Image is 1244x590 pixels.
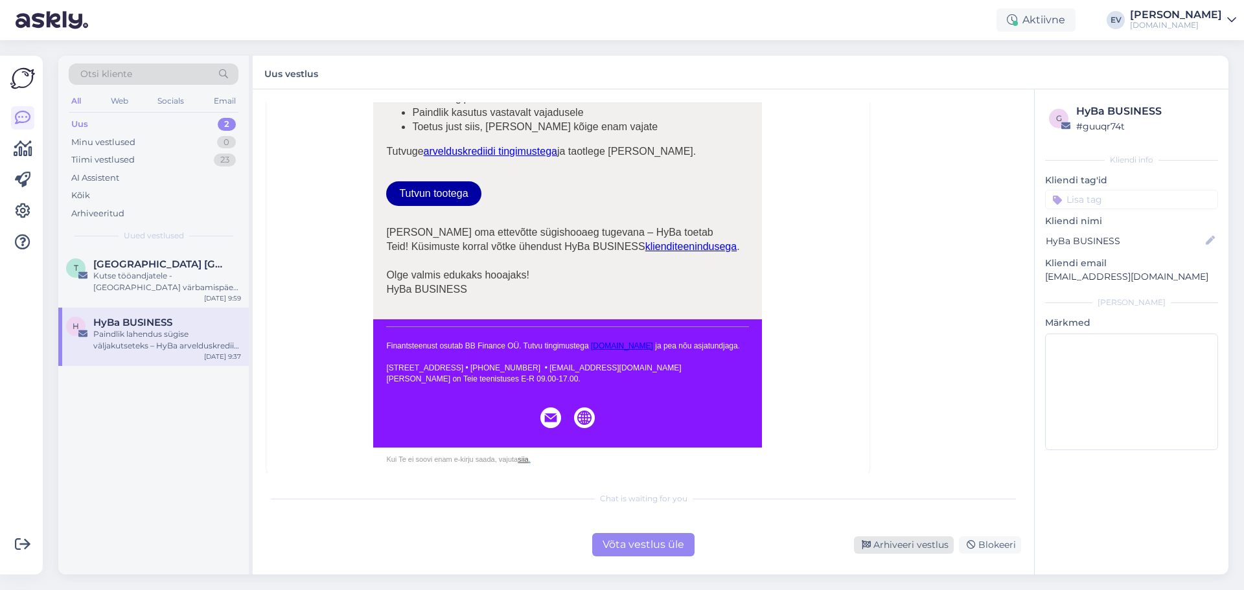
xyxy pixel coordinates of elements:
div: Web [108,93,131,109]
div: 23 [214,153,236,166]
p: Kliendi tag'id [1045,174,1218,187]
div: 0 [217,136,236,149]
div: Arhiveeri vestlus [854,536,954,554]
p: [EMAIL_ADDRESS][DOMAIN_NAME] [1045,270,1218,284]
div: Kutse tööandjatele - [GEOGRAPHIC_DATA] värbamispäev [DATE] [93,270,241,293]
div: [PERSON_NAME] [1045,297,1218,308]
div: [DATE] 9:37 [204,352,241,361]
div: [PERSON_NAME] [1130,10,1222,20]
div: [DATE] 9:59 [204,293,241,303]
div: All [69,93,84,109]
p: Kui Te ei soovi enam e-kirju saada, vajuta [386,454,749,464]
div: Tiimi vestlused [71,153,135,166]
span: Otsi kliente [80,67,132,81]
div: Kõik [71,189,90,202]
div: AI Assistent [71,172,119,185]
div: Võta vestlus üle [592,533,695,556]
div: Minu vestlused [71,136,135,149]
div: 2 [218,118,236,131]
p: Kliendi nimi [1045,214,1218,228]
input: Lisa tag [1045,190,1218,209]
span: HyBa BUSINESS [93,317,172,328]
div: [DOMAIN_NAME] [1130,20,1222,30]
span: ja pea nõu asjatundjaga. [655,341,740,350]
u: . [529,455,531,463]
span: T [74,263,78,273]
span: Uued vestlused [124,230,184,242]
p: [PERSON_NAME] oma ettevõtte sügishooaeg tugevana – HyBa toetab Teid! Küsimuste korral võtke ühend... [386,225,749,254]
li: Toetus just siis, [PERSON_NAME] kõige enam vajate [412,120,749,134]
div: Kliendi info [1045,154,1218,166]
img: Askly Logo [10,66,35,91]
p: Olge valmis edukaks hooajaks! HyBa BUSINESS [386,268,749,297]
label: Uus vestlus [264,63,318,81]
div: Arhiveeritud [71,207,124,220]
a: arvelduskrediidi tingimustega [424,146,557,157]
div: # guuqr74t [1076,119,1214,133]
a: klienditeenindusega [645,241,737,252]
a: Tutvun tootega [399,188,468,199]
input: Lisa nimi [1046,234,1203,248]
span: Finantsteenust osutab BB Finance OÜ. Tutvu tingimustega [386,341,588,350]
p: Märkmed [1045,316,1218,330]
span: [STREET_ADDRESS] • [PHONE_NUMBER] • [EMAIL_ADDRESS][DOMAIN_NAME] [386,363,681,372]
span: g [1056,113,1062,123]
a: [DOMAIN_NAME] [591,341,653,350]
div: Blokeeri [959,536,1021,554]
div: EV [1107,11,1125,29]
span: [PERSON_NAME] on Teie teenistuses E-R 09.00-17.00. [386,374,580,383]
a: [PERSON_NAME][DOMAIN_NAME] [1130,10,1236,30]
span: H [73,321,79,331]
div: Paindlik lahendus sügise väljakutseteks – HyBa arvelduskrediit Teie ettevõttele [93,328,241,352]
a: siia [518,455,529,463]
div: Socials [155,93,187,109]
div: Aktiivne [996,8,1076,32]
div: Uus [71,118,88,131]
li: Paindlik kasutus vastavalt vajadusele [412,106,749,120]
span: Töötukassa Tartumaa osakond [93,258,228,270]
div: Email [211,93,238,109]
p: Tutvuge ja taotlege [PERSON_NAME]. [386,144,749,159]
p: Kliendi email [1045,256,1218,270]
div: Chat is waiting for you [266,493,1021,505]
div: HyBa BUSINESS [1076,104,1214,119]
